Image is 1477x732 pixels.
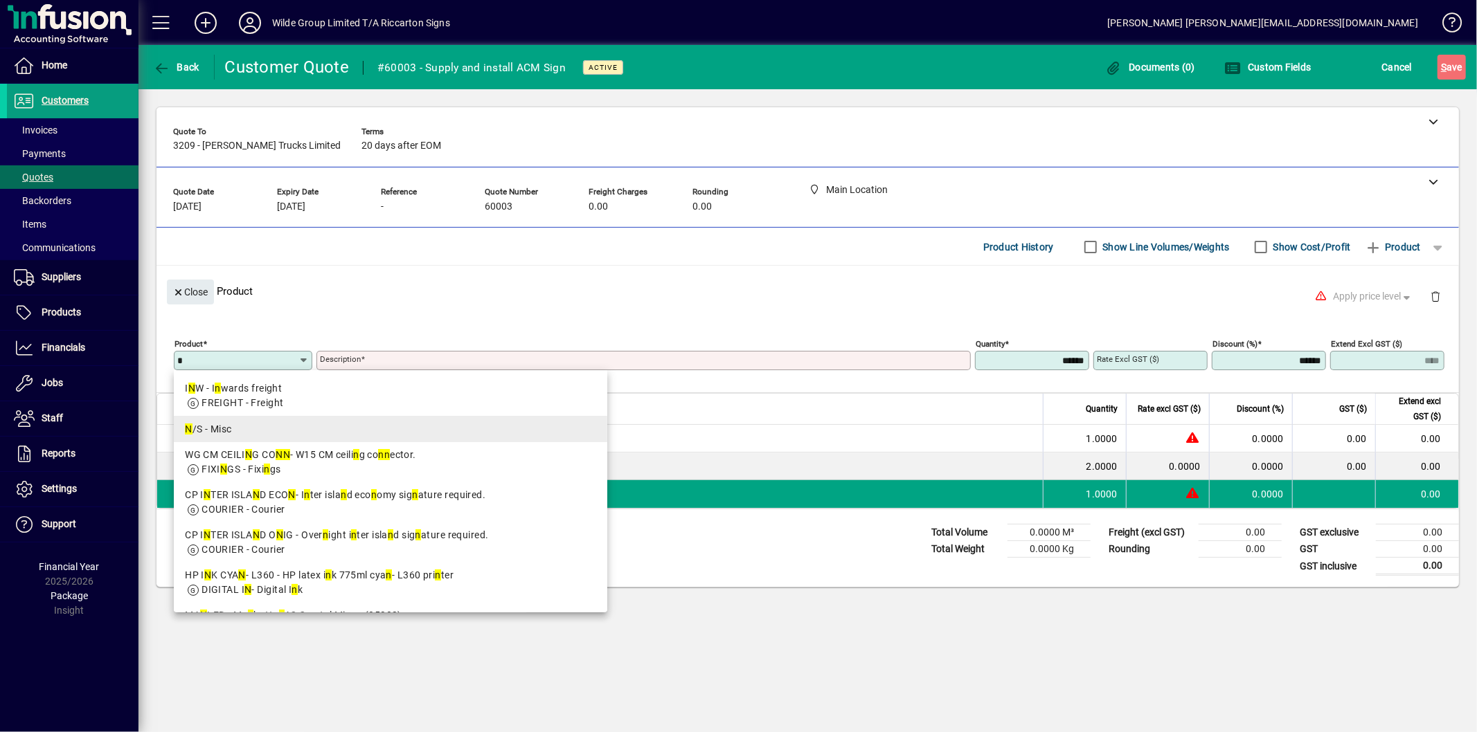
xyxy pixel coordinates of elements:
[7,331,138,365] a: Financials
[325,569,331,580] em: n
[381,201,384,212] span: -
[39,561,100,572] span: Financial Year
[238,569,245,580] em: N
[7,48,138,83] a: Home
[204,569,211,580] em: N
[7,472,138,506] a: Settings
[202,464,280,475] span: FIXI GS - Fixi gs
[220,464,227,475] em: N
[156,266,1459,316] div: Product
[1008,524,1091,541] td: 0.0000 M³
[361,140,441,152] span: 20 days after EOM
[1292,452,1375,480] td: 0.00
[351,529,357,540] em: n
[377,57,566,79] div: #60003 - Supply and install ACM Sign
[1221,55,1315,80] button: Custom Fields
[1107,12,1418,34] div: [PERSON_NAME] [PERSON_NAME][EMAIL_ADDRESS][DOMAIN_NAME]
[185,381,596,396] div: I W - I wards freight
[1376,558,1459,575] td: 0.00
[320,370,960,385] mat-error: Required
[1008,541,1091,558] td: 0.0000 Kg
[248,610,253,621] em: n
[200,610,207,621] em: N
[14,195,71,206] span: Backorders
[153,62,199,73] span: Back
[174,522,607,562] mat-option: CP INTER ISLAND ONIG - Overnight inter island signature required.
[173,140,341,152] span: 3209 - [PERSON_NAME] Trucks Limited
[388,529,393,540] em: n
[7,437,138,471] a: Reports
[185,422,596,437] div: /S - Misc
[1209,480,1292,508] td: 0.0000
[228,10,272,35] button: Profile
[204,529,211,540] em: N
[185,423,192,434] em: N
[1375,452,1458,480] td: 0.00
[1086,401,1118,417] span: Quantity
[1138,401,1201,417] span: Rate excl GST ($)
[978,235,1059,259] button: Product History
[1432,3,1460,48] a: Knowledge Base
[202,544,285,555] span: COURIER - Courier
[42,483,77,494] span: Settings
[924,524,1008,541] td: Total Volume
[174,562,607,603] mat-option: HP INK CYAN - L360 - HP latex ink 775ml cyan - L360 printer
[1328,284,1420,309] button: Apply price level
[174,339,203,349] mat-label: Product
[435,569,440,580] em: n
[7,507,138,542] a: Support
[42,342,85,353] span: Financials
[976,339,1005,349] mat-label: Quantity
[1102,541,1199,558] td: Rounding
[371,489,377,500] em: n
[1135,459,1201,473] div: 0.0000
[174,603,607,643] mat-option: MAN LED - Manhattan A2 Crystal Mirror (85302)
[7,236,138,259] a: Communications
[225,56,350,78] div: Customer Quote
[7,295,138,330] a: Products
[1209,452,1292,480] td: 0.0000
[174,376,607,416] mat-option: INW - Inwards freight
[1086,432,1118,446] span: 1.0000
[174,482,607,522] mat-option: CP INTER ISLAND ECON - Inter island economy signature required.
[244,584,251,595] em: N
[272,12,450,34] div: Wilde Group Limited T/A Riccarton Signs
[983,236,1054,258] span: Product History
[14,219,46,230] span: Items
[1097,354,1159,364] mat-label: Rate excl GST ($)
[42,518,76,529] span: Support
[1334,289,1414,304] span: Apply price level
[1441,56,1462,78] span: ave
[1419,280,1452,313] button: Delete
[323,529,328,540] em: n
[7,401,138,436] a: Staff
[202,504,285,515] span: COURIER - Courier
[412,489,418,500] em: n
[7,260,138,295] a: Suppliers
[42,448,75,459] span: Reports
[1100,240,1230,254] label: Show Line Volumes/Weights
[202,397,283,408] span: FREIGHT - Freight
[386,569,391,580] em: n
[353,449,359,460] em: n
[204,489,211,500] em: N
[42,95,89,106] span: Customers
[1376,541,1459,558] td: 0.00
[1271,240,1351,254] label: Show Cost/Profit
[283,449,290,460] em: N
[51,590,88,601] span: Package
[7,165,138,189] a: Quotes
[150,55,203,80] button: Back
[288,489,295,500] em: N
[1212,339,1257,349] mat-label: Discount (%)
[7,212,138,236] a: Items
[1375,425,1458,452] td: 0.00
[1375,480,1458,508] td: 0.00
[1384,394,1441,424] span: Extend excl GST ($)
[1293,541,1376,558] td: GST
[138,55,215,80] app-page-header-button: Back
[215,383,220,394] em: n
[14,172,53,183] span: Quotes
[14,148,66,159] span: Payments
[1293,524,1376,541] td: GST exclusive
